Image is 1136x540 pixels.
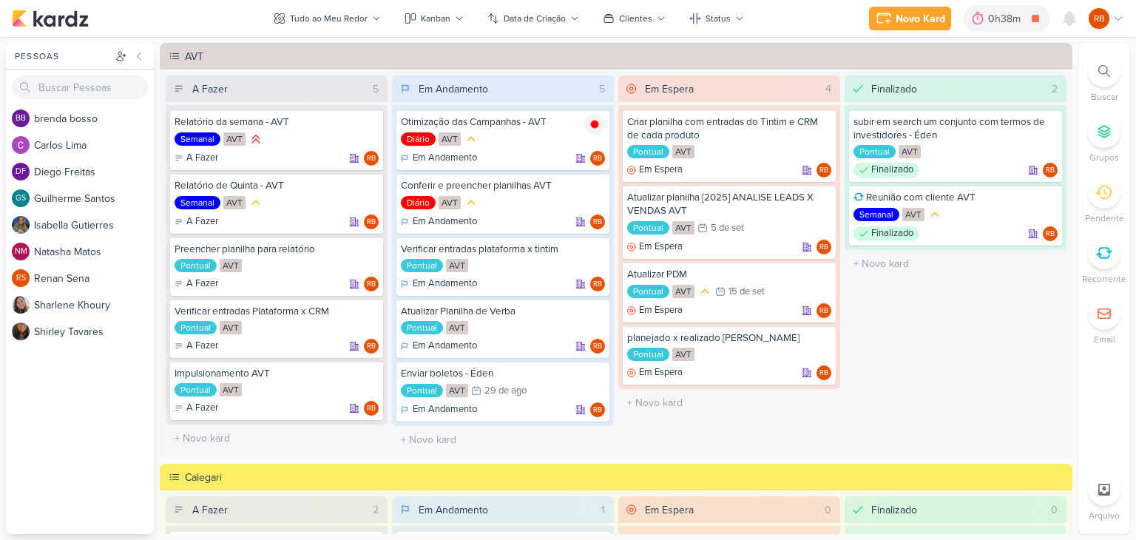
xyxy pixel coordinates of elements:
[367,219,376,226] p: RB
[401,259,443,272] div: Pontual
[639,163,683,178] p: Em Espera
[1094,12,1105,25] p: RB
[627,285,669,298] div: Pontual
[12,269,30,287] div: Renan Sena
[816,365,831,380] div: Responsável: Rogerio Bispo
[12,50,112,63] div: Pessoas
[853,145,896,158] div: Pontual
[364,151,379,166] div: Responsável: Rogerio Bispo
[34,138,154,153] div: C a r l o s L i m a
[367,405,376,413] p: RB
[871,502,917,518] div: Finalizado
[848,253,1064,274] input: + Novo kard
[223,196,246,209] div: AVT
[364,339,379,354] div: Rogerio Bispo
[627,365,683,380] div: Em Espera
[593,155,602,163] p: RB
[590,339,605,354] div: Rogerio Bispo
[871,163,913,178] p: Finalizado
[413,151,477,166] p: Em Andamento
[220,383,242,396] div: AVT
[1091,90,1118,104] p: Buscar
[175,179,379,192] div: Relatório de Quinta - AVT
[175,305,379,318] div: Verificar entradas Plataforma x CRM
[593,281,602,288] p: RB
[364,401,379,416] div: Rogerio Bispo
[1043,163,1058,178] div: Responsável: Rogerio Bispo
[34,217,154,233] div: I s a b e l l a G u t i e r r e s
[175,196,220,209] div: Semanal
[175,367,379,380] div: Impulsionamento AVT
[401,384,443,397] div: Pontual
[672,145,694,158] div: AVT
[34,297,154,313] div: S h a r l e n e K h o u r y
[364,215,379,229] div: Responsável: Rogerio Bispo
[899,145,921,158] div: AVT
[34,244,154,260] div: N a t a s h a M a t o s
[590,339,605,354] div: Responsável: Rogerio Bispo
[672,348,694,361] div: AVT
[1089,151,1119,164] p: Grupos
[595,502,611,518] div: 1
[1078,55,1130,104] li: Ctrl + F
[816,303,831,318] div: Responsável: Rogerio Bispo
[927,207,942,222] div: Prioridade Média
[186,151,218,166] p: A Fazer
[697,284,712,299] div: Prioridade Média
[1046,231,1055,238] p: RB
[186,339,218,354] p: A Fazer
[464,132,479,146] div: Prioridade Média
[16,274,26,283] p: RS
[896,11,945,27] div: Novo Kard
[364,277,379,291] div: Responsável: Rogerio Bispo
[484,386,527,396] div: 29 de ago
[175,215,218,229] div: A Fazer
[169,428,385,449] input: + Novo kard
[401,179,605,192] div: Conferir e preencher planilhas AVT
[192,502,228,518] div: A Fazer
[728,287,765,297] div: 15 de set
[16,115,26,123] p: bb
[590,215,605,229] div: Rogerio Bispo
[816,240,831,254] div: Responsável: Rogerio Bispo
[1045,502,1064,518] div: 0
[186,277,218,291] p: A Fazer
[248,132,263,146] div: Prioridade Alta
[590,402,605,417] div: Rogerio Bispo
[853,208,899,221] div: Semanal
[175,321,217,334] div: Pontual
[627,145,669,158] div: Pontual
[401,151,477,166] div: Em Andamento
[220,321,242,334] div: AVT
[819,244,828,252] p: RB
[413,402,477,417] p: Em Andamento
[192,81,228,97] div: A Fazer
[590,151,605,166] div: Responsável: Rogerio Bispo
[639,303,683,318] p: Em Espera
[672,221,694,234] div: AVT
[401,321,443,334] div: Pontual
[367,281,376,288] p: RB
[401,339,477,354] div: Em Andamento
[816,303,831,318] div: Rogerio Bispo
[819,167,828,175] p: RB
[12,136,30,154] img: Carlos Lima
[34,111,154,126] div: b r e n d a b o s s o
[175,132,220,146] div: Semanal
[446,259,468,272] div: AVT
[627,348,669,361] div: Pontual
[15,248,27,256] p: NM
[175,259,217,272] div: Pontual
[364,151,379,166] div: Rogerio Bispo
[639,365,683,380] p: Em Espera
[590,151,605,166] div: Rogerio Bispo
[590,215,605,229] div: Responsável: Rogerio Bispo
[627,268,831,281] div: Atualizar PDM
[645,81,694,97] div: Em Espera
[593,407,602,414] p: RB
[711,223,744,233] div: 5 de set
[988,11,1025,27] div: 0h38m
[819,81,837,97] div: 4
[819,308,828,315] p: RB
[401,277,477,291] div: Em Andamento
